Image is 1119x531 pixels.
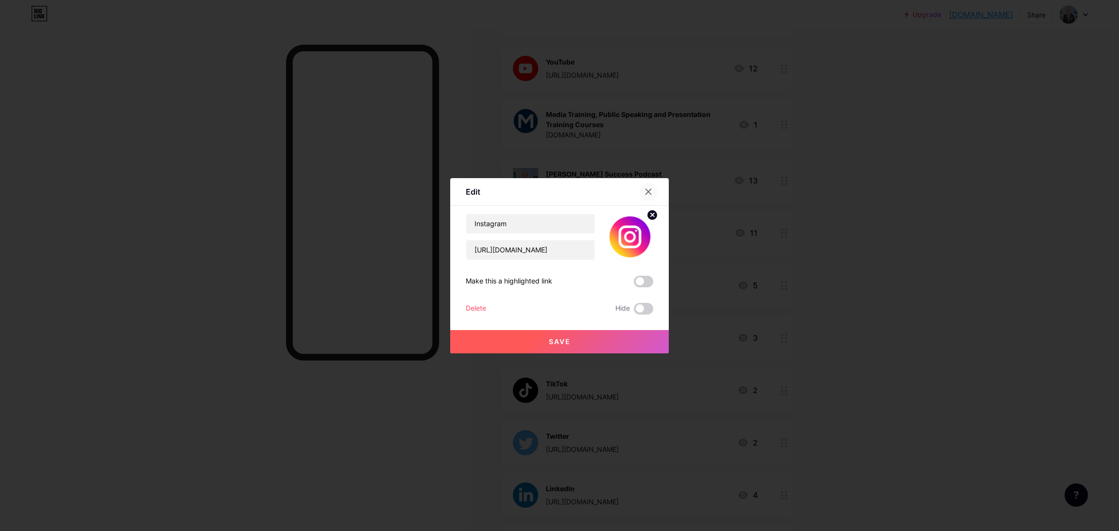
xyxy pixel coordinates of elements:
[466,214,594,233] input: Title
[466,303,486,315] div: Delete
[466,186,480,198] div: Edit
[607,214,653,260] img: link_thumbnail
[549,337,571,346] span: Save
[466,240,594,260] input: URL
[466,276,552,287] div: Make this a highlighted link
[450,330,669,353] button: Save
[615,303,630,315] span: Hide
